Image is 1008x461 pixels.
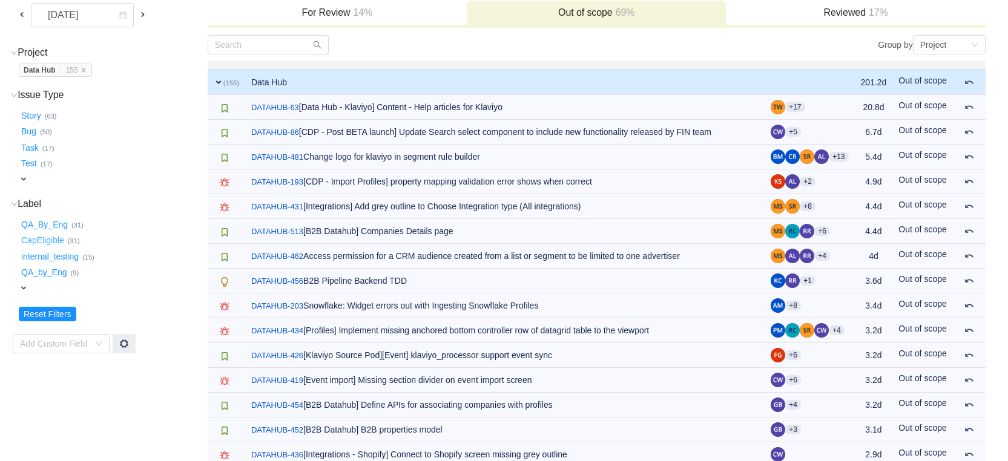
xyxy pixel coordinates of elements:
[19,247,82,266] button: internal_testing
[220,327,229,336] img: 10303
[785,174,800,189] img: AL
[251,325,303,337] a: DATAHUB-434
[855,343,893,368] td: 3.2d
[245,169,765,194] td: [CDP - Import Profiles] property mapping validation error shows when correct
[20,338,89,350] div: Add Custom Field
[251,350,303,362] a: DATAHUB-426
[898,200,946,209] span: Out of scope
[11,50,18,56] i: icon: down
[245,343,765,368] td: [Klaviyo Source Pod][Event] klaviyo_processor support event sync
[898,373,946,383] span: Out of scope
[800,177,815,186] aui-badge: +2
[71,221,84,229] small: (31)
[898,249,946,259] span: Out of scope
[855,269,893,293] td: 3.6d
[19,174,28,184] span: expand
[898,348,946,358] span: Out of scope
[898,274,946,284] span: Out of scope
[251,126,299,139] a: DATAHUB-86
[855,393,893,417] td: 3.2d
[251,176,303,188] a: DATAHUB-193
[785,199,800,214] img: SR
[251,449,303,461] a: DATAHUB-436
[313,41,321,49] i: icon: search
[220,103,229,113] img: 10315
[800,201,815,211] aui-badge: +8
[785,127,801,137] aui-badge: +5
[220,252,229,262] img: 10315
[251,151,303,163] a: DATAHUB-481
[855,120,893,145] td: 6.7d
[19,89,206,101] h3: Issue Type
[19,307,76,321] button: Reset Filters
[771,149,785,164] img: BM
[829,152,848,162] aui-badge: +13
[251,275,303,287] a: DATAHUB-456
[855,368,893,393] td: 3.2d
[245,417,765,442] td: [B2B Datahub] B2B properties model
[971,41,978,50] i: icon: down
[785,400,801,410] aui-badge: +4
[771,348,785,362] img: FG
[41,160,53,168] small: (17)
[245,269,765,293] td: B2B Pipeline Backend TDD
[45,113,57,120] small: (63)
[245,368,765,393] td: [Event import] Missing section divider on event import screen
[800,323,814,338] img: SR
[855,95,893,120] td: 20.8d
[19,263,71,283] button: QA_by_Eng
[771,249,785,263] img: MS
[220,302,229,312] img: 10303
[814,149,829,164] img: AL
[220,401,229,411] img: 10315
[814,226,830,236] aui-badge: +6
[785,224,800,238] img: RC
[800,276,815,286] aui-badge: +1
[596,35,986,54] div: Group by
[245,95,765,120] td: [Data Hub - Klaviyo] Content - Help articles for Klaviyo
[898,324,946,333] span: Out of scope
[855,169,893,194] td: 4.9d
[66,66,78,74] span: 155
[19,122,40,142] button: Bug
[71,269,79,276] small: (9)
[220,178,229,188] img: 10303
[855,194,893,219] td: 4.4d
[223,79,239,87] small: (155)
[785,375,801,385] aui-badge: +6
[771,298,785,313] img: AM
[732,7,979,19] h3: Reviewed
[220,227,229,237] img: 10315
[68,237,80,244] small: (31)
[19,231,68,250] button: CapEligible
[220,351,229,361] img: 10315
[829,325,845,335] aui-badge: +4
[251,300,303,312] a: DATAHUB-203
[800,149,814,164] img: SR
[771,373,785,387] img: CW
[245,244,765,269] td: Access permission for a CRM audience created from a list or segment to be limited to one advertiser
[245,120,765,145] td: [CDP - Post BETA launch] Update Search select component to include new functionality released by ...
[251,102,299,114] a: DATAHUB-63
[245,293,765,318] td: Snowflake: Widget errors out with Ingesting Snowflake Profiles
[24,66,56,74] strong: Data Hub
[208,35,329,54] input: Search
[251,250,303,263] a: DATAHUB-462
[771,125,785,139] img: CW
[40,128,52,136] small: (50)
[220,376,229,386] img: 10303
[898,398,946,408] span: Out of scope
[220,128,229,138] img: 10315
[785,249,800,263] img: AL
[771,323,785,338] img: PM
[220,277,229,287] img: 10322
[245,145,765,169] td: Change logo for klaviyo in segment rule builder
[855,219,893,244] td: 4.4d
[95,340,102,348] i: icon: down
[800,249,814,263] img: RI
[771,199,785,214] img: MS
[220,451,229,460] img: 10303
[920,36,947,54] div: Project
[771,397,785,412] img: GB
[82,253,94,261] small: (15)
